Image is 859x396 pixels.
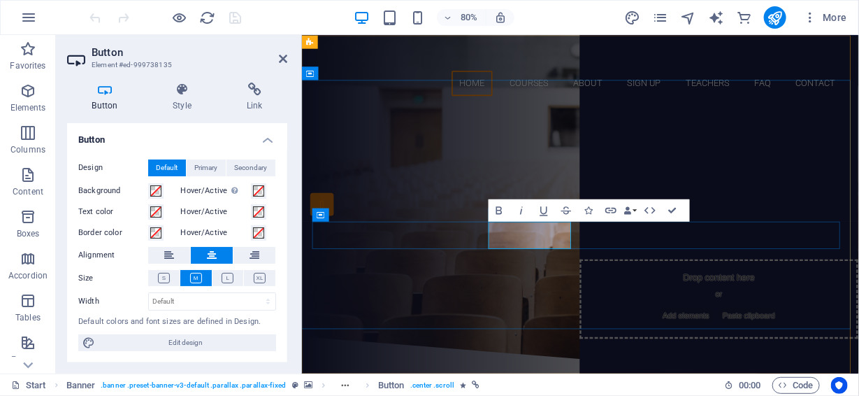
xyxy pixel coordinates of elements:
p: Accordion [8,270,48,281]
span: . center .scroll [410,377,454,394]
button: Click here to leave preview mode and continue editing [171,9,188,26]
p: Elements [10,102,46,113]
label: Size [78,270,148,287]
span: Secondary [235,160,268,176]
button: Bold (Ctrl+B) [489,199,510,221]
button: More [797,6,853,29]
p: Content [13,186,43,197]
i: This element is linked [472,381,479,389]
button: Edit design [78,334,276,351]
button: text_generator [708,9,725,26]
button: Icons [578,199,599,221]
p: Tables [15,312,41,323]
button: Data Bindings [623,199,638,221]
label: Hover/Active [181,204,251,220]
label: Design [78,160,148,176]
i: AI Writer [708,10,724,26]
h4: Link [222,83,287,112]
button: navigator [680,9,697,26]
span: Code [779,377,814,394]
span: . banner .preset-banner-v3-default .parallax .parallax-fixed [101,377,286,394]
button: commerce [736,9,753,26]
i: This element is a customizable preset [292,381,298,389]
label: Hover/Active [181,225,251,241]
span: 00 00 [739,377,760,394]
button: design [624,9,641,26]
button: Confirm (Ctrl+⏎) [662,199,683,221]
i: Commerce [736,10,752,26]
h4: Button [67,123,287,148]
label: Border color [78,225,148,241]
p: Features [11,354,45,365]
h6: 80% [458,9,480,26]
button: Strikethrough [556,199,577,221]
i: On resize automatically adjust zoom level to fit chosen device. [494,11,507,24]
p: Favorites [10,60,45,71]
span: Edit design [99,334,272,351]
h4: Style [148,83,222,112]
span: : [749,380,751,390]
span: Default [157,160,178,176]
i: Reload page [200,10,216,26]
p: Boxes [17,228,40,239]
button: Code [772,377,820,394]
span: Click to select. Double-click to edit [66,377,96,394]
label: Text color [78,204,148,220]
i: Navigator [680,10,696,26]
button: HTML [640,199,661,221]
span: Click to select. Double-click to edit [378,377,405,394]
button: Primary [187,160,226,176]
i: This element contains a background [304,381,312,389]
a: Click to cancel selection. Double-click to open Pages [11,377,46,394]
h4: Button [67,83,148,112]
p: Columns [10,144,45,155]
h3: Element #ed-999738135 [92,59,259,71]
button: Default [148,160,186,176]
button: Usercentrics [831,377,848,394]
i: Element contains an animation [460,381,466,389]
nav: breadcrumb [66,377,480,394]
button: Underline (Ctrl+U) [533,199,554,221]
button: Italic (Ctrl+I) [511,199,532,221]
button: 80% [437,9,486,26]
i: Pages (Ctrl+Alt+S) [652,10,668,26]
label: Hover/Active [181,183,251,199]
button: Secondary [226,160,275,176]
button: publish [764,6,786,29]
h6: Session time [724,377,761,394]
span: Primary [195,160,218,176]
label: Background [78,183,148,199]
i: Publish [767,10,783,26]
button: reload [199,9,216,26]
span: More [803,10,847,24]
label: Alignment [78,247,148,264]
h2: Button [92,46,287,59]
i: Design (Ctrl+Alt+Y) [624,10,640,26]
button: pages [652,9,669,26]
div: Default colors and font sizes are defined in Design. [78,316,276,328]
button: Link [600,199,621,221]
label: Width [78,297,148,305]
